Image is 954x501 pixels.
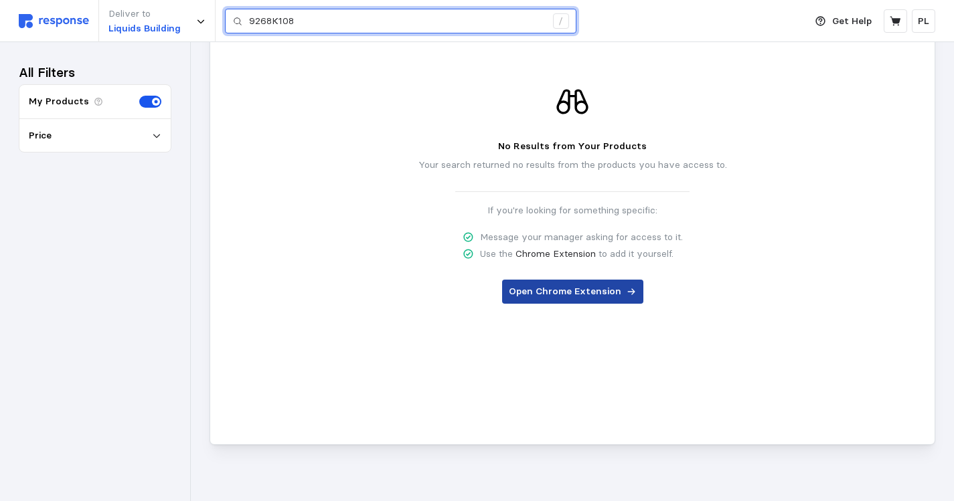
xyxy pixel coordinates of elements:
[418,158,727,173] p: Your search returned no results from the products you have access to.
[108,7,181,21] p: Deliver to
[515,247,596,260] a: Chrome Extension
[498,139,647,154] p: No Results from Your Products
[480,230,683,245] p: Message your manager asking for access to it.
[480,247,673,262] p: Use the to add it yourself.
[502,280,643,304] button: Open Chrome Extension
[19,64,75,82] h3: All Filters
[29,128,52,143] p: Price
[553,13,569,29] div: /
[509,284,621,299] p: Open Chrome Extension
[912,9,935,33] button: PL
[29,94,89,109] p: My Products
[918,14,929,29] p: PL
[807,9,880,34] button: Get Help
[249,9,546,33] input: Search for a product name or SKU
[108,21,181,36] p: Liquids Building
[832,14,872,29] p: Get Help
[19,14,89,28] img: svg%3e
[487,203,657,218] p: If you're looking for something specific:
